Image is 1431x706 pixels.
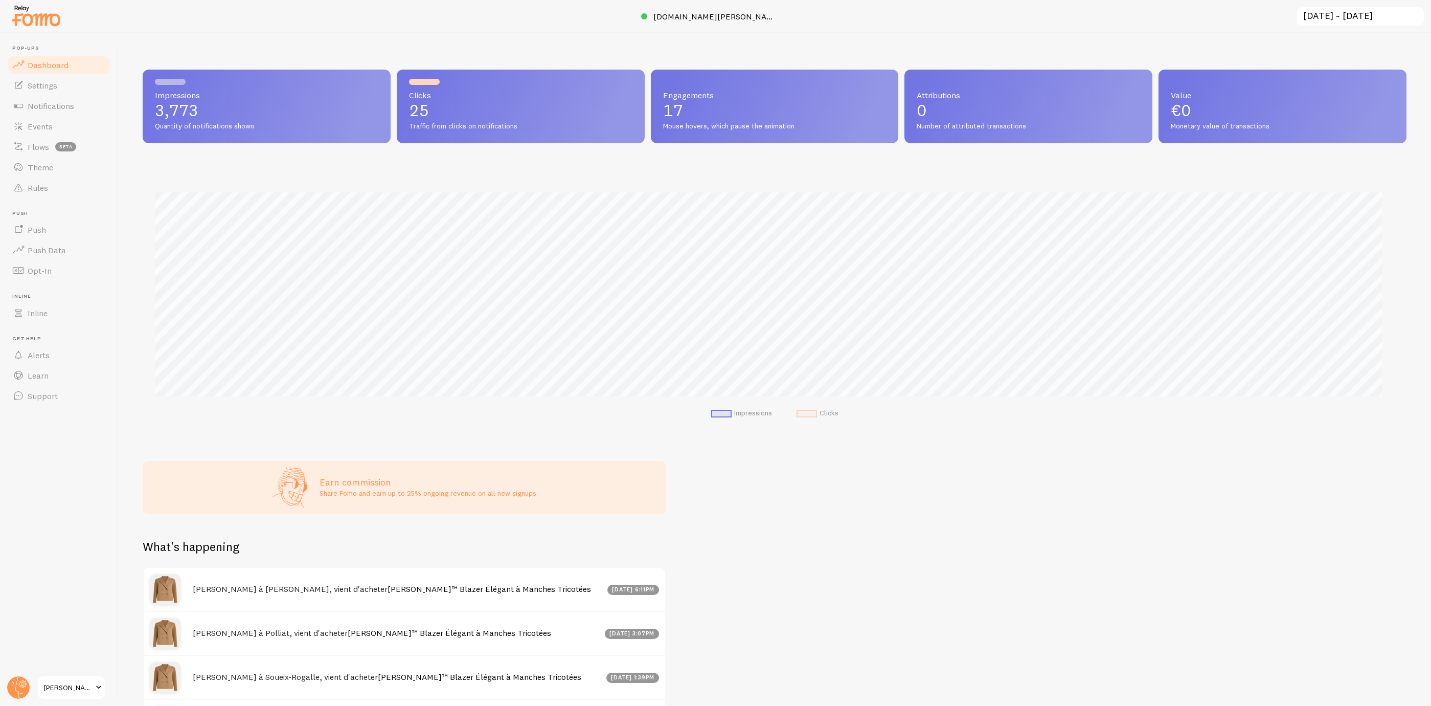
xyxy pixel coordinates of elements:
span: Get Help [12,336,111,342]
span: Alerts [28,350,50,360]
span: Monetary value of transactions [1171,122,1394,131]
span: Pop-ups [12,45,111,52]
a: Alerts [6,345,111,365]
a: [PERSON_NAME]™ Blazer Élégant à Manches Tricotées [378,672,581,682]
h4: [PERSON_NAME] à [PERSON_NAME], vient d'acheter [193,584,601,594]
span: Number of attributed transactions [917,122,1140,131]
p: 17 [663,102,887,119]
div: [DATE] 1:39pm [606,673,660,683]
span: beta [55,142,76,151]
li: Clicks [797,409,838,418]
a: Push Data [6,240,111,260]
span: Notifications [28,101,74,111]
h4: [PERSON_NAME] à Polliat, vient d'acheter [193,628,599,638]
p: Share Fomo and earn up to 25% ongoing revenue on all new signups [320,488,536,498]
span: Attributions [917,91,1140,99]
a: Settings [6,75,111,96]
h4: [PERSON_NAME] à Soueix-Rogalle, vient d'acheter [193,672,600,682]
span: Dashboard [28,60,69,70]
span: Traffic from clicks on notifications [409,122,632,131]
span: Push Data [28,245,66,255]
span: €0 [1171,100,1191,120]
p: 0 [917,102,1140,119]
div: [DATE] 3:07pm [605,629,660,639]
span: Learn [28,370,49,381]
span: Support [28,391,58,401]
span: Flows [28,142,49,152]
span: Inline [12,293,111,300]
a: Notifications [6,96,111,116]
p: 3,773 [155,102,378,119]
a: Inline [6,303,111,323]
span: Opt-In [28,266,52,276]
span: Engagements [663,91,887,99]
img: fomo-relay-logo-orange.svg [11,3,62,29]
span: Events [28,121,53,131]
span: Push [12,210,111,217]
a: [PERSON_NAME]™ Blazer Élégant à Manches Tricotées [388,584,591,594]
a: Opt-In [6,260,111,281]
span: Inline [28,308,48,318]
a: Dashboard [6,55,111,75]
span: Settings [28,80,57,91]
a: Push [6,219,111,240]
span: [PERSON_NAME] [44,681,93,694]
span: Theme [28,162,53,172]
a: Rules [6,178,111,198]
div: [DATE] 6:11pm [607,585,660,595]
span: Impressions [155,91,378,99]
a: Flows beta [6,137,111,157]
span: Value [1171,91,1394,99]
h2: What's happening [143,539,239,555]
a: [PERSON_NAME] [37,675,106,700]
span: Mouse hovers, which pause the animation [663,122,887,131]
a: [PERSON_NAME]™ Blazer Élégant à Manches Tricotées [348,628,551,638]
span: Rules [28,183,48,193]
h3: Earn commission [320,476,536,488]
li: Impressions [711,409,772,418]
span: Push [28,225,46,235]
span: Clicks [409,91,632,99]
a: Support [6,386,111,406]
p: 25 [409,102,632,119]
span: Quantity of notifications shown [155,122,378,131]
a: Events [6,116,111,137]
a: Theme [6,157,111,178]
a: Learn [6,365,111,386]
